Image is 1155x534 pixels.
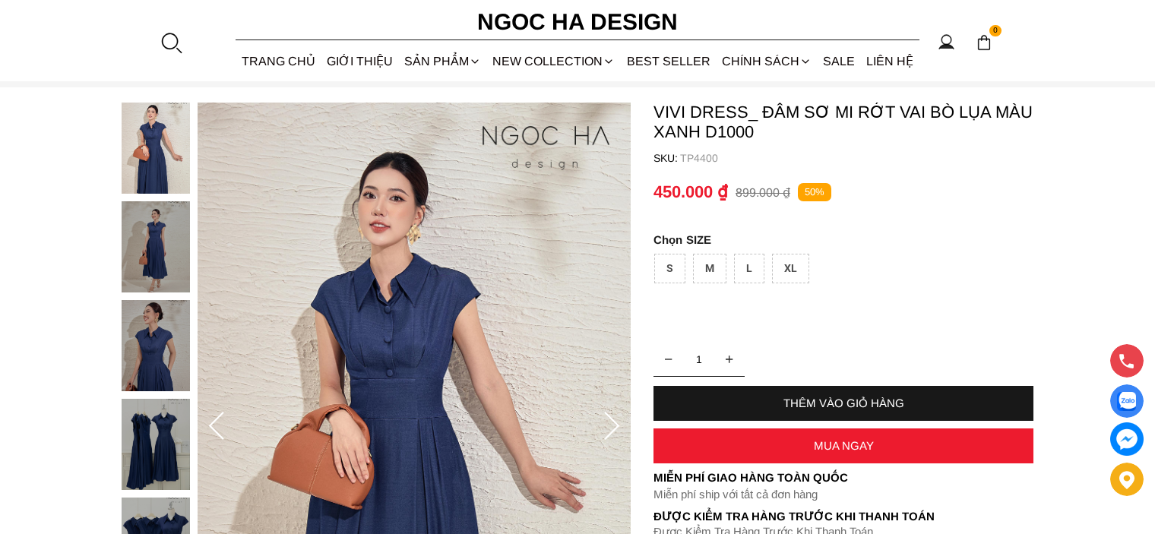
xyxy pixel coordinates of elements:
[1110,422,1144,456] a: messenger
[716,41,817,81] div: Chính sách
[487,41,621,81] a: NEW COLLECTION
[861,41,919,81] a: LIÊN HỆ
[122,300,190,391] img: Vivi Dress_ Đầm Sơ Mi Rớt Vai Bò Lụa Màu Xanh D1000_mini_2
[818,41,861,81] a: SALE
[122,399,190,490] img: Vivi Dress_ Đầm Sơ Mi Rớt Vai Bò Lụa Màu Xanh D1000_mini_3
[653,510,1033,523] p: Được Kiểm Tra Hàng Trước Khi Thanh Toán
[464,4,691,40] a: Ngoc Ha Design
[654,254,685,283] div: S
[1117,392,1136,411] img: Display image
[122,201,190,292] img: Vivi Dress_ Đầm Sơ Mi Rớt Vai Bò Lụa Màu Xanh D1000_mini_1
[399,41,487,81] div: SẢN PHẨM
[236,41,321,81] a: TRANG CHỦ
[653,397,1033,409] div: THÊM VÀO GIỎ HÀNG
[653,103,1033,142] p: Vivi Dress_ Đầm Sơ Mi Rớt Vai Bò Lụa Màu Xanh D1000
[1110,384,1144,418] a: Display image
[653,152,680,164] h6: SKU:
[321,41,398,81] a: GIỚI THIỆU
[736,185,790,200] p: 899.000 ₫
[989,25,1002,37] span: 0
[122,103,190,194] img: Vivi Dress_ Đầm Sơ Mi Rớt Vai Bò Lụa Màu Xanh D1000_mini_0
[976,34,992,51] img: img-CART-ICON-ksit0nf1
[680,152,1033,164] p: TP4400
[734,254,764,283] div: L
[653,439,1033,452] div: MUA NGAY
[653,233,1033,246] p: SIZE
[693,254,726,283] div: M
[653,488,818,501] font: Miễn phí ship với tất cả đơn hàng
[621,41,716,81] a: BEST SELLER
[772,254,809,283] div: XL
[653,471,848,484] font: Miễn phí giao hàng toàn quốc
[798,183,831,202] p: 50%
[653,344,745,374] input: Quantity input
[653,182,728,202] p: 450.000 ₫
